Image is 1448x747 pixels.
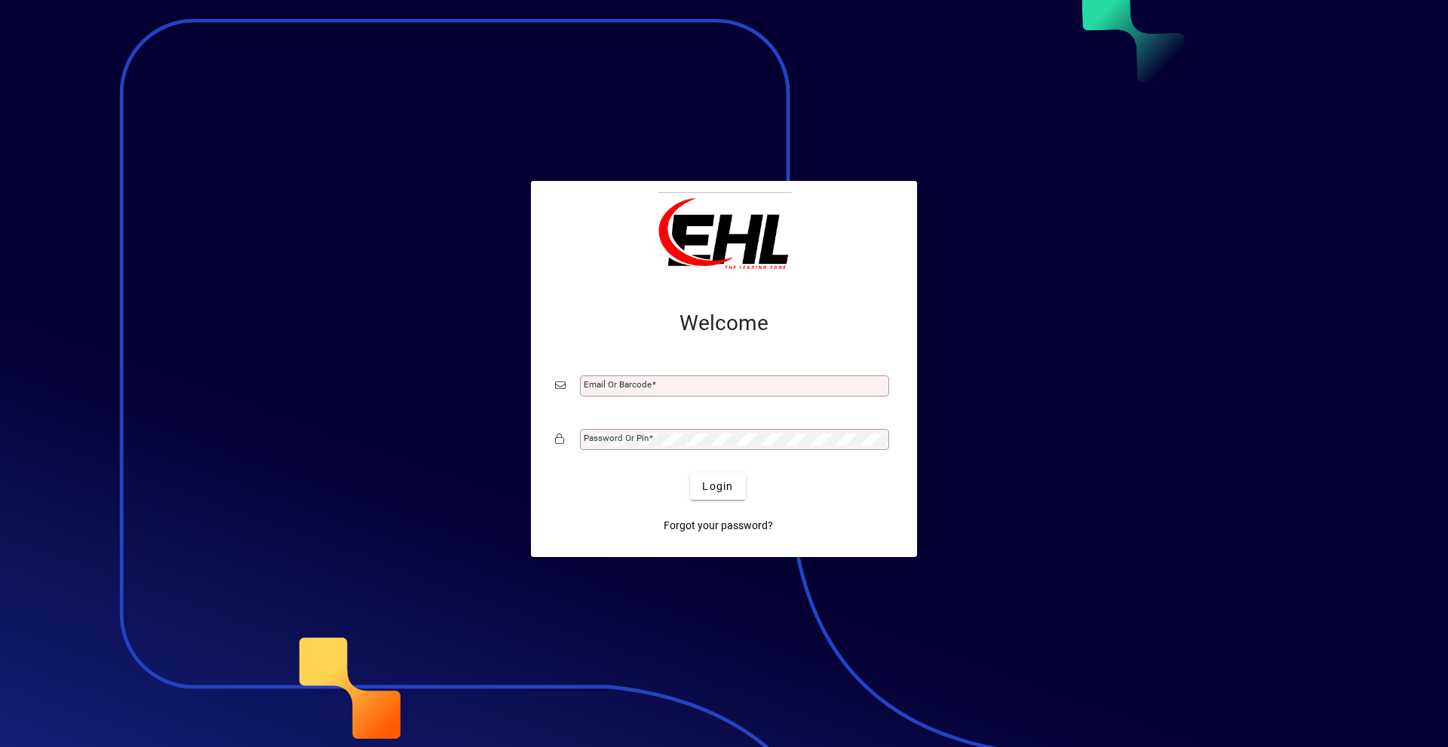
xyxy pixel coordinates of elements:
mat-label: Email or Barcode [584,379,652,390]
h2: Welcome [555,311,893,336]
mat-label: Password or Pin [584,433,649,443]
a: Forgot your password? [658,512,779,539]
button: Login [690,473,745,500]
span: Forgot your password? [664,518,773,534]
span: Login [702,479,733,494]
